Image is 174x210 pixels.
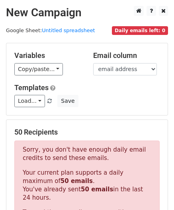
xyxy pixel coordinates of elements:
a: Load... [14,95,45,107]
small: Google Sheet: [6,27,95,33]
h5: 50 Recipients [14,128,160,137]
strong: 50 emails [61,177,93,185]
h5: Variables [14,51,81,60]
span: Daily emails left: 0 [112,26,168,35]
strong: 50 emails [81,186,113,193]
p: Your current plan supports a daily maximum of . You've already sent in the last 24 hours. [23,169,151,202]
p: Sorry, you don't have enough daily email credits to send these emails. [23,146,151,162]
a: Copy/paste... [14,63,63,75]
h2: New Campaign [6,6,168,19]
h5: Email column [93,51,160,60]
a: Daily emails left: 0 [112,27,168,33]
button: Save [57,95,78,107]
a: Templates [14,83,49,92]
a: Untitled spreadsheet [42,27,95,33]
